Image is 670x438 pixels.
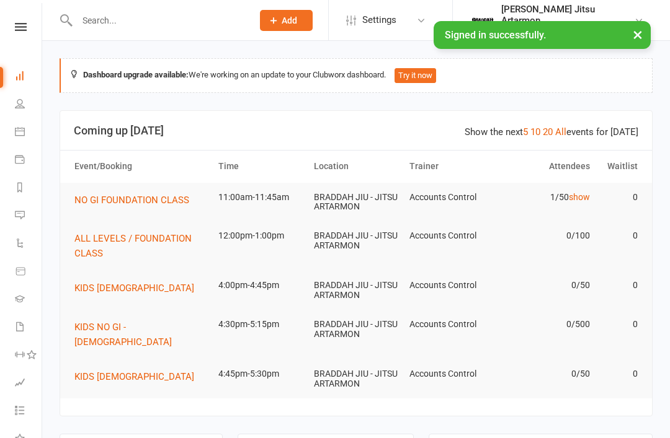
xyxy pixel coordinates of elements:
[308,183,404,222] td: BRADDAH JIU - JITSU ARTARMON
[404,221,499,250] td: Accounts Control
[596,310,643,339] td: 0
[543,126,553,138] a: 20
[308,221,404,260] td: BRADDAH JIU - JITSU ARTARMON
[404,310,499,339] td: Accounts Control
[74,233,192,259] span: ALL LEVELS / FOUNDATION CLASS
[465,125,638,139] div: Show the next events for [DATE]
[213,359,308,388] td: 4:45pm-5:30pm
[596,183,643,212] td: 0
[282,15,297,25] span: Add
[15,370,43,398] a: Assessments
[213,221,308,250] td: 12:00pm-1:00pm
[499,221,595,250] td: 0/100
[596,359,643,388] td: 0
[308,359,404,398] td: BRADDAH JIU - JITSU ARTARMON
[569,192,590,202] a: show
[395,68,436,83] button: Try it now
[60,58,653,93] div: We're working on an update to your Clubworx dashboard.
[404,183,499,212] td: Accounts Control
[74,320,207,349] button: KIDS NO GI - [DEMOGRAPHIC_DATA]
[499,183,595,212] td: 1/50
[499,271,595,300] td: 0/50
[404,359,499,388] td: Accounts Control
[74,231,207,261] button: ALL LEVELS / FOUNDATION CLASS
[69,151,213,182] th: Event/Booking
[74,281,203,296] button: KIDS [DEMOGRAPHIC_DATA]
[530,126,540,138] a: 10
[499,310,595,339] td: 0/500
[627,21,649,48] button: ×
[308,310,404,349] td: BRADDAH JIU - JITSU ARTARMON
[499,151,595,182] th: Attendees
[15,119,43,147] a: Calendar
[555,126,566,138] a: All
[213,151,308,182] th: Time
[596,271,643,300] td: 0
[15,91,43,119] a: People
[501,4,634,26] div: [PERSON_NAME] Jitsu Artarmon
[73,12,244,29] input: Search...
[15,63,43,91] a: Dashboard
[362,6,396,34] span: Settings
[213,310,308,339] td: 4:30pm-5:15pm
[74,195,189,206] span: NO GI FOUNDATION CLASS
[523,126,528,138] a: 5
[404,271,499,300] td: Accounts Control
[213,183,308,212] td: 11:00am-11:45am
[74,371,194,382] span: KIDS [DEMOGRAPHIC_DATA]
[74,193,198,208] button: NO GI FOUNDATION CLASS
[83,70,189,79] strong: Dashboard upgrade available:
[15,147,43,175] a: Payments
[15,175,43,203] a: Reports
[74,283,194,294] span: KIDS [DEMOGRAPHIC_DATA]
[74,322,172,348] span: KIDS NO GI - [DEMOGRAPHIC_DATA]
[596,221,643,250] td: 0
[308,151,404,182] th: Location
[213,271,308,300] td: 4:00pm-4:45pm
[308,271,404,310] td: BRADDAH JIU - JITSU ARTARMON
[74,369,203,384] button: KIDS [DEMOGRAPHIC_DATA]
[596,151,643,182] th: Waitlist
[470,8,495,33] img: thumb_image1701639914.png
[15,258,43,286] a: Product Sales
[404,151,499,182] th: Trainer
[445,29,546,41] span: Signed in successfully.
[260,10,313,31] button: Add
[74,125,638,137] h3: Coming up [DATE]
[499,359,595,388] td: 0/50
